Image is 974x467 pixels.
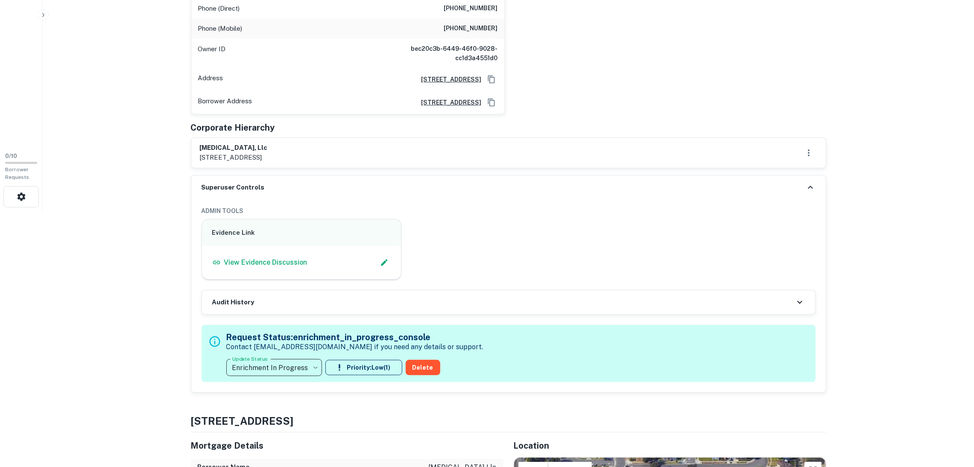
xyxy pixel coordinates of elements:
span: 0 / 10 [5,153,17,159]
h5: Mortgage Details [191,439,503,452]
p: [STREET_ADDRESS] [200,152,268,163]
h5: Location [514,439,826,452]
p: View Evidence Discussion [224,257,307,268]
button: Priority:Low(1) [325,360,402,375]
h6: [PHONE_NUMBER] [444,3,498,14]
h6: [MEDICAL_DATA], llc [200,143,268,153]
div: Enrichment In Progress [226,356,322,379]
button: Delete [406,360,440,375]
p: Phone (Mobile) [198,23,243,34]
label: Update Status [232,355,268,362]
button: Copy Address [485,96,498,109]
p: Borrower Address [198,96,252,109]
h5: Corporate Hierarchy [191,121,275,134]
a: View Evidence Discussion [212,257,307,268]
button: Edit Slack Link [378,256,391,269]
a: [STREET_ADDRESS] [415,75,482,84]
h6: Evidence Link [212,228,391,238]
h6: bec20c3b-6449-46f0-9028-cc1d3a4551d0 [395,44,498,63]
h5: Request Status: enrichment_in_progress_console [226,331,483,344]
iframe: Chat Widget [931,399,974,440]
span: Borrower Requests [5,166,29,180]
p: Contact [EMAIL_ADDRESS][DOMAIN_NAME] if you need any details or support. [226,342,483,352]
h4: [STREET_ADDRESS] [191,413,826,429]
h6: [PHONE_NUMBER] [444,23,498,34]
h6: Audit History [212,298,254,307]
p: Phone (Direct) [198,3,240,14]
button: Copy Address [485,73,498,86]
a: [STREET_ADDRESS] [415,98,482,107]
h6: Superuser Controls [202,183,265,193]
p: Address [198,73,223,86]
p: Owner ID [198,44,226,63]
h6: ADMIN TOOLS [202,206,816,216]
